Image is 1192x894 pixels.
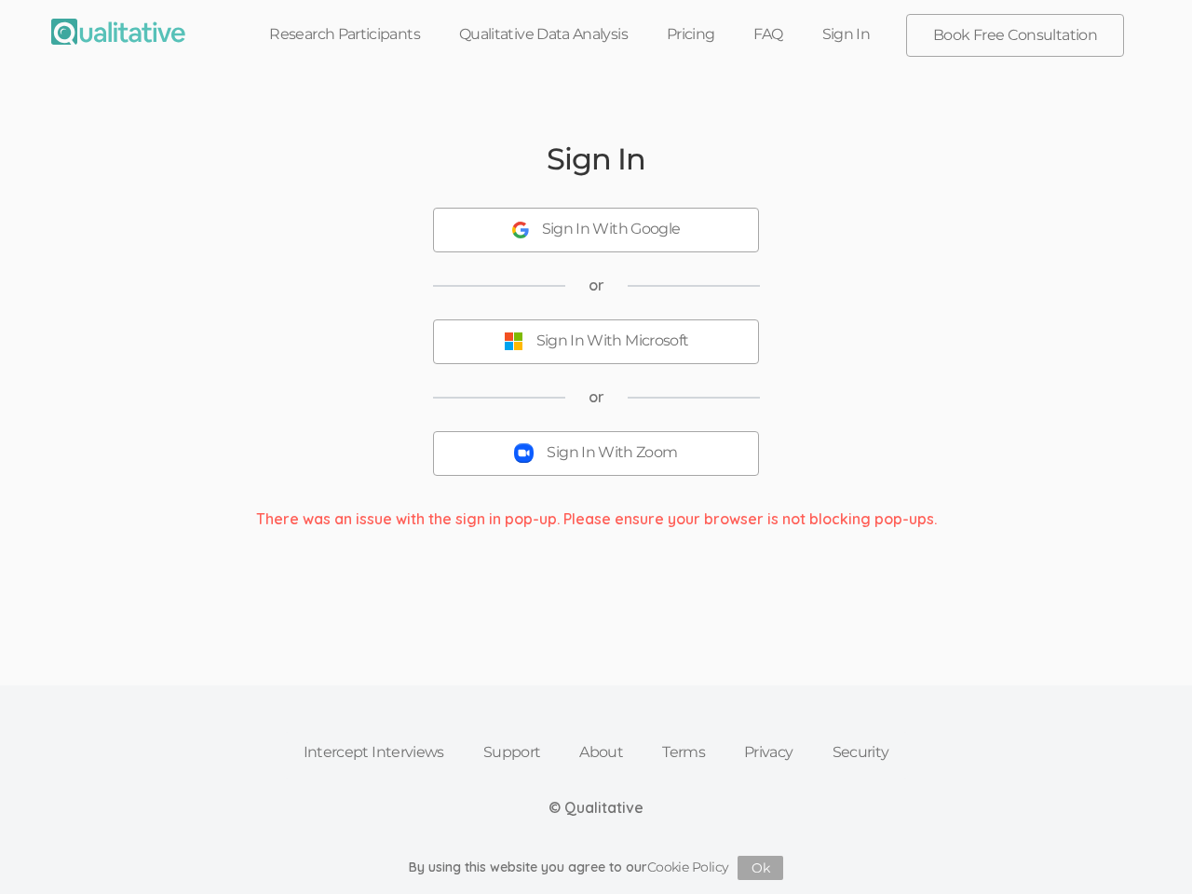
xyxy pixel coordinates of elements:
span: or [589,275,604,296]
a: About [560,732,643,773]
button: Sign In With Microsoft [433,319,759,364]
a: Privacy [725,732,813,773]
a: Terms [643,732,725,773]
div: There was an issue with the sign in pop-up. Please ensure your browser is not blocking pop-ups. [242,508,951,530]
img: Sign In With Google [512,222,529,238]
a: Sign In [803,14,890,55]
span: or [589,386,604,408]
a: FAQ [734,14,802,55]
img: Sign In With Microsoft [504,332,523,351]
img: Qualitative [51,19,185,45]
div: Sign In With Zoom [547,442,677,464]
h2: Sign In [547,142,644,175]
div: By using this website you agree to our [409,856,784,880]
button: Ok [738,856,783,880]
a: Security [813,732,909,773]
a: Cookie Policy [647,859,729,875]
img: Sign In With Zoom [514,443,534,463]
a: Pricing [647,14,735,55]
iframe: Chat Widget [1099,805,1192,894]
a: Book Free Consultation [907,15,1123,56]
a: Intercept Interviews [284,732,464,773]
div: Sign In With Microsoft [536,331,689,352]
a: Qualitative Data Analysis [440,14,647,55]
a: Support [464,732,561,773]
button: Sign In With Zoom [433,431,759,476]
div: © Qualitative [549,797,643,819]
button: Sign In With Google [433,208,759,252]
a: Research Participants [250,14,440,55]
div: Sign In With Google [542,219,681,240]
